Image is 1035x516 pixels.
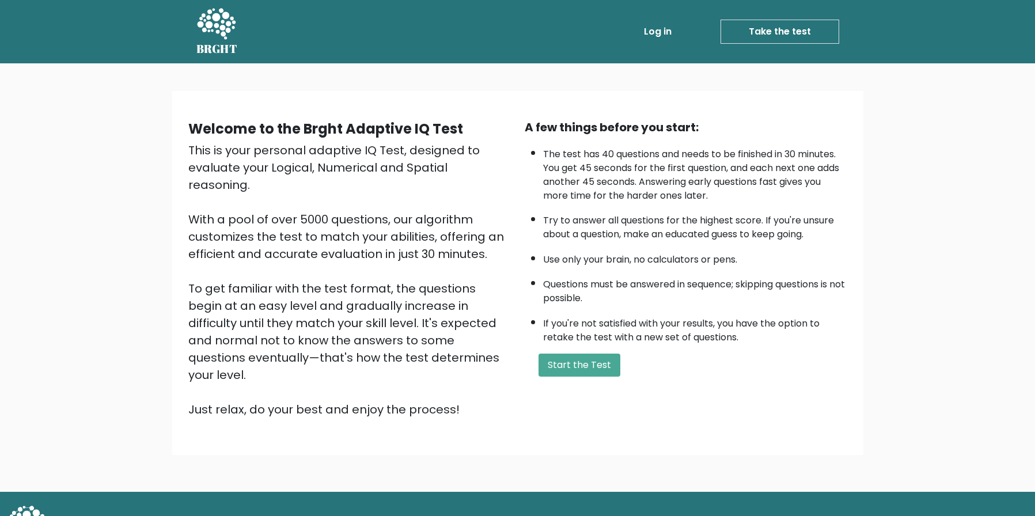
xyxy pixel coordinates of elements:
[543,142,847,203] li: The test has 40 questions and needs to be finished in 30 minutes. You get 45 seconds for the firs...
[721,20,839,44] a: Take the test
[188,119,463,138] b: Welcome to the Brght Adaptive IQ Test
[543,208,847,241] li: Try to answer all questions for the highest score. If you're unsure about a question, make an edu...
[543,247,847,267] li: Use only your brain, no calculators or pens.
[543,311,847,344] li: If you're not satisfied with your results, you have the option to retake the test with a new set ...
[639,20,676,43] a: Log in
[196,5,238,59] a: BRGHT
[543,272,847,305] li: Questions must be answered in sequence; skipping questions is not possible.
[539,354,620,377] button: Start the Test
[196,42,238,56] h5: BRGHT
[188,142,511,418] div: This is your personal adaptive IQ Test, designed to evaluate your Logical, Numerical and Spatial ...
[525,119,847,136] div: A few things before you start:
